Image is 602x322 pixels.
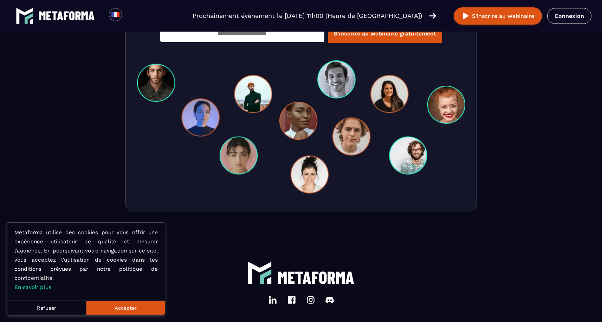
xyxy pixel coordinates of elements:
img: logo [247,261,272,285]
button: S’inscrire au webinaire gratuitement [328,24,442,43]
a: En savoir plus. [14,284,53,290]
p: Metaforma utilise des cookies pour vous offrir une expérience utilisateur de qualité et mesurer l... [14,228,158,292]
img: instagram [306,296,315,304]
img: discord [325,296,334,304]
a: Connexion [547,8,591,24]
button: Refuser [7,301,86,315]
p: Prochainement événement le [DATE] 11h00 (Heure de [GEOGRAPHIC_DATA]) [193,11,422,21]
button: S’inscrire au webinaire [454,7,542,25]
img: fr [111,10,120,19]
img: arrow-right [429,12,436,20]
button: Accepter [86,301,165,315]
img: logo [39,11,95,20]
img: logo [277,271,355,284]
div: Search for option [122,8,139,24]
img: logo [16,7,33,25]
input: Search for option [128,12,133,20]
img: facebook [287,296,296,304]
img: people [137,60,465,193]
img: linkedin [268,296,277,304]
img: play [461,12,470,20]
